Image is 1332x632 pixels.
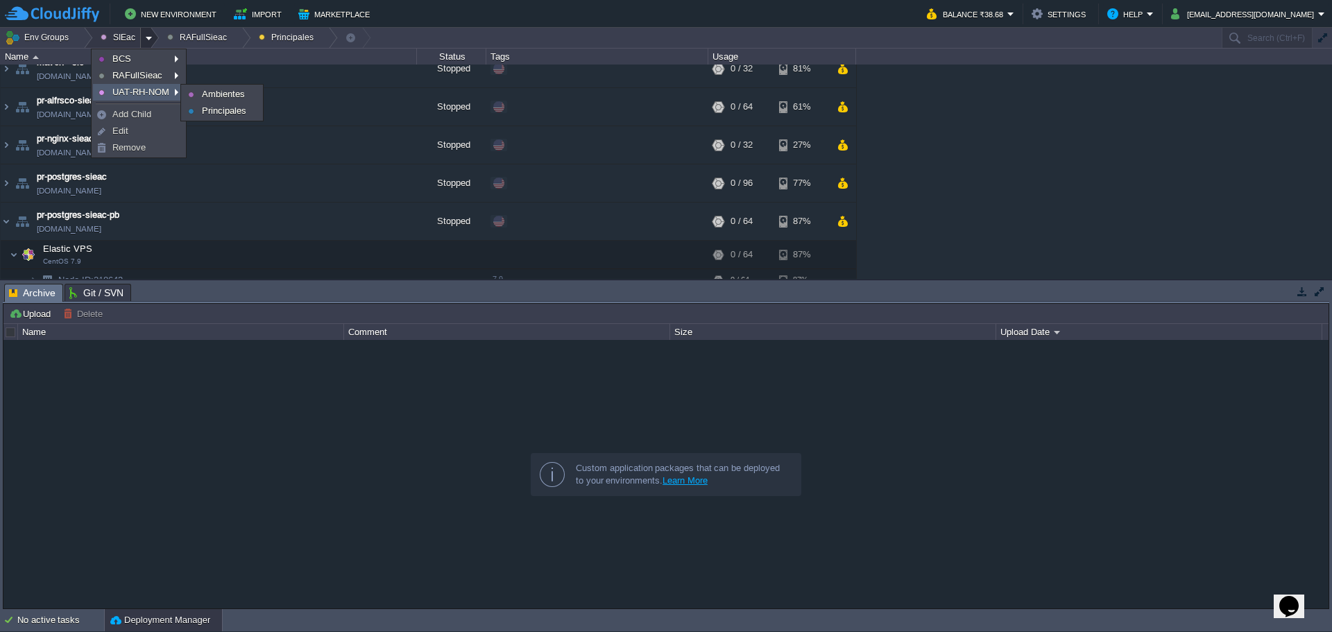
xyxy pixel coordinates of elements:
img: AMDAwAAAACH5BAEAAAAALAAAAAABAAEAAAICRAEAOw== [29,269,37,291]
button: SIEac [101,28,140,47]
span: Git / SVN [69,284,123,301]
img: AMDAwAAAACH5BAEAAAAALAAAAAABAAEAAAICRAEAOw== [12,203,32,240]
div: 61% [779,88,824,126]
div: Size [671,324,996,340]
div: 87% [779,203,824,240]
span: [DOMAIN_NAME] [37,69,101,83]
button: Balance ₹38.68 [927,6,1007,22]
div: 0 / 64 [731,203,753,240]
img: AMDAwAAAACH5BAEAAAAALAAAAAABAAEAAAICRAEAOw== [1,203,12,240]
img: AMDAwAAAACH5BAEAAAAALAAAAAABAAEAAAICRAEAOw== [12,126,32,164]
span: [DOMAIN_NAME] [37,184,101,198]
div: Name [19,324,343,340]
img: AMDAwAAAACH5BAEAAAAALAAAAAABAAEAAAICRAEAOw== [19,241,38,268]
button: Import [234,6,286,22]
div: 0 / 64 [731,88,753,126]
button: [EMAIL_ADDRESS][DOMAIN_NAME] [1171,6,1318,22]
div: 0 / 32 [731,126,753,164]
div: No active tasks [17,609,104,631]
div: Stopped [417,88,486,126]
img: AMDAwAAAACH5BAEAAAAALAAAAAABAAEAAAICRAEAOw== [12,164,32,202]
div: Usage [709,49,855,65]
button: Settings [1032,6,1090,22]
img: AMDAwAAAACH5BAEAAAAALAAAAAABAAEAAAICRAEAOw== [1,126,12,164]
button: Marketplace [298,6,374,22]
img: AMDAwAAAACH5BAEAAAAALAAAAAABAAEAAAICRAEAOw== [12,88,32,126]
iframe: chat widget [1274,577,1318,618]
button: New Environment [125,6,221,22]
span: Elastic VPS [42,243,94,255]
span: Node ID: [58,275,94,285]
div: 0 / 96 [731,164,753,202]
span: BCS [112,53,131,64]
a: RAFullSieac [94,68,184,83]
a: pr-nginx-sieac [37,132,94,146]
div: 27% [779,126,824,164]
div: 87% [779,241,824,268]
span: RAFullSieac [112,70,162,80]
div: 0 / 64 [731,241,753,268]
span: [DOMAIN_NAME] [37,222,101,236]
div: Tags [487,49,708,65]
a: Elastic VPSCentOS 7.9 [42,244,94,254]
div: Custom application packages that can be deployed to your environments. [576,462,789,487]
img: AMDAwAAAACH5BAEAAAAALAAAAAABAAEAAAICRAEAOw== [33,55,39,59]
img: AMDAwAAAACH5BAEAAAAALAAAAAABAAEAAAICRAEAOw== [10,241,18,268]
span: [DOMAIN_NAME] [37,108,101,121]
a: Add Child [94,107,184,122]
div: 0 / 32 [731,50,753,87]
a: Edit [94,123,184,139]
a: Ambientes [183,87,261,102]
button: Upload [9,307,55,320]
div: Stopped [417,203,486,240]
span: Remove [112,142,146,153]
button: Help [1107,6,1147,22]
span: 7.9 [493,275,503,283]
span: CentOS 7.9 [43,257,81,266]
img: CloudJiffy [5,6,99,23]
div: Stopped [417,164,486,202]
div: Stopped [417,126,486,164]
button: Env Groups [5,28,74,47]
a: Remove [94,140,184,155]
img: AMDAwAAAACH5BAEAAAAALAAAAAABAAEAAAICRAEAOw== [1,88,12,126]
span: [DOMAIN_NAME] [37,146,101,160]
a: Node ID:218643 [57,274,125,286]
div: Comment [345,324,669,340]
a: pr-postgres-sieac-pb [37,208,119,222]
button: Deployment Manager [110,613,210,627]
img: AMDAwAAAACH5BAEAAAAALAAAAAABAAEAAAICRAEAOw== [37,269,57,291]
span: Principales [202,105,246,116]
div: 81% [779,50,824,87]
button: RAFullSieac [167,28,232,47]
a: UAT-RH-NOM [94,85,184,100]
div: 87% [779,269,824,291]
img: AMDAwAAAACH5BAEAAAAALAAAAAABAAEAAAICRAEAOw== [1,164,12,202]
span: Edit [112,126,128,136]
span: Ambientes [202,89,245,99]
span: Add Child [112,109,151,119]
span: Archive [9,284,55,302]
a: BCS [94,51,184,67]
img: AMDAwAAAACH5BAEAAAAALAAAAAABAAEAAAICRAEAOw== [1,50,12,87]
button: Delete [63,307,107,320]
a: pr-postgres-sieac [37,170,107,184]
a: Principales [183,103,261,119]
div: 77% [779,164,824,202]
div: Upload Date [997,324,1322,340]
div: Status [418,49,486,65]
button: Principales [259,28,318,47]
div: 0 / 64 [731,269,749,291]
img: AMDAwAAAACH5BAEAAAAALAAAAAABAAEAAAICRAEAOw== [12,50,32,87]
span: 218643 [57,274,125,286]
div: Stopped [417,50,486,87]
a: pr-alfrsco-sieac [37,94,99,108]
div: Name [1,49,416,65]
span: UAT-RH-NOM [112,87,169,97]
a: Learn More [663,475,708,486]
